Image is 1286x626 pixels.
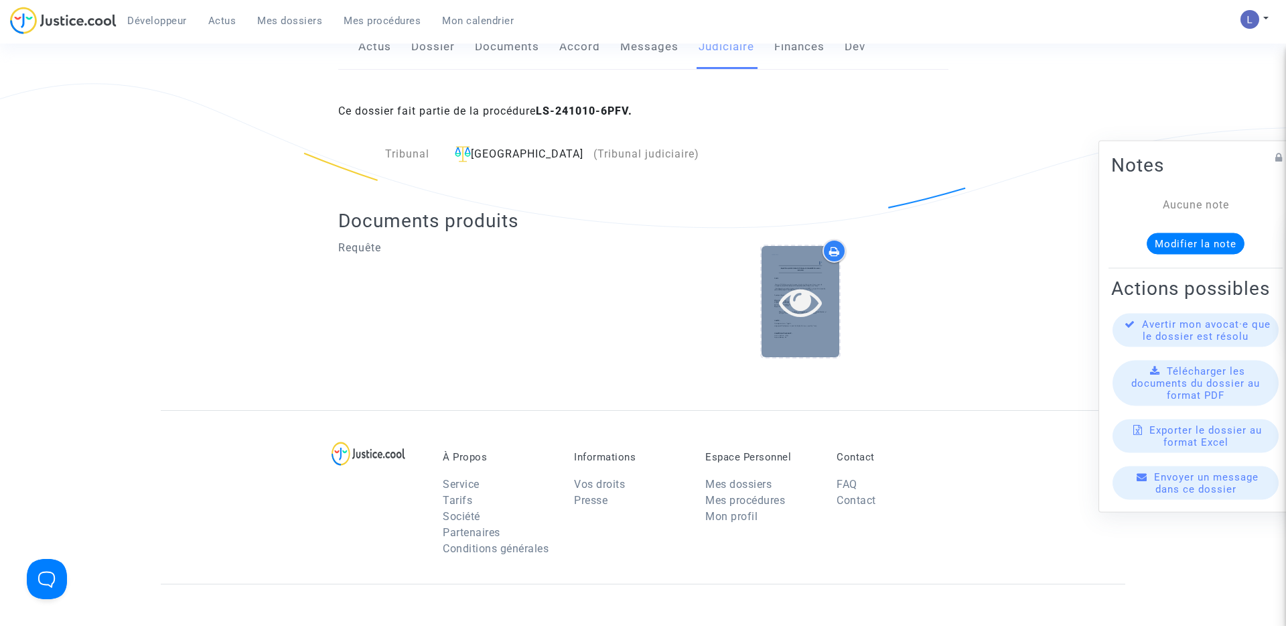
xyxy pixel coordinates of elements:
[443,451,554,463] p: À Propos
[344,15,421,27] span: Mes procédures
[198,11,247,31] a: Actus
[1154,471,1259,495] span: Envoyer un message dans ce dossier
[449,146,701,163] div: [GEOGRAPHIC_DATA]
[699,25,754,69] a: Judiciaire
[845,25,865,69] a: Dev
[1149,424,1262,448] span: Exporter le dossier au format Excel
[837,494,876,507] a: Contact
[333,11,431,31] a: Mes procédures
[774,25,825,69] a: Finances
[338,209,948,233] h2: Documents produits
[208,15,236,27] span: Actus
[536,105,632,117] b: LS-241010-6PFV.
[117,11,198,31] a: Développeur
[10,7,117,34] img: jc-logo.svg
[27,559,67,599] iframe: Help Scout Beacon - Open
[705,510,758,523] a: Mon profil
[455,146,471,162] img: icon-faciliter-sm.svg
[411,25,455,69] a: Dossier
[705,451,816,463] p: Espace Personnel
[443,542,549,555] a: Conditions générales
[246,11,333,31] a: Mes dossiers
[574,451,685,463] p: Informations
[338,105,632,117] span: Ce dossier fait partie de la procédure
[574,478,625,491] a: Vos droits
[705,494,785,507] a: Mes procédures
[443,510,480,523] a: Société
[705,478,772,491] a: Mes dossiers
[443,526,500,539] a: Partenaires
[338,239,634,256] p: Requête
[442,15,514,27] span: Mon calendrier
[837,478,857,491] a: FAQ
[338,146,440,163] div: Tribunal
[559,25,600,69] a: Accord
[620,25,678,69] a: Messages
[358,25,391,69] a: Actus
[443,494,472,507] a: Tarifs
[1131,365,1260,401] span: Télécharger les documents du dossier au format PDF
[475,25,539,69] a: Documents
[1240,10,1259,29] img: AATXAJzI13CaqkJmx-MOQUbNyDE09GJ9dorwRvFSQZdH=s96-c
[431,11,524,31] a: Mon calendrier
[1111,153,1280,177] h2: Notes
[574,494,608,507] a: Presse
[593,147,699,160] span: (Tribunal judiciaire)
[127,15,187,27] span: Développeur
[1142,318,1271,342] span: Avertir mon avocat·e que le dossier est résolu
[1111,277,1280,300] h2: Actions possibles
[1131,197,1260,213] div: Aucune note
[257,15,322,27] span: Mes dossiers
[837,451,948,463] p: Contact
[1147,233,1244,255] button: Modifier la note
[443,478,480,491] a: Service
[332,442,406,466] img: logo-lg.svg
